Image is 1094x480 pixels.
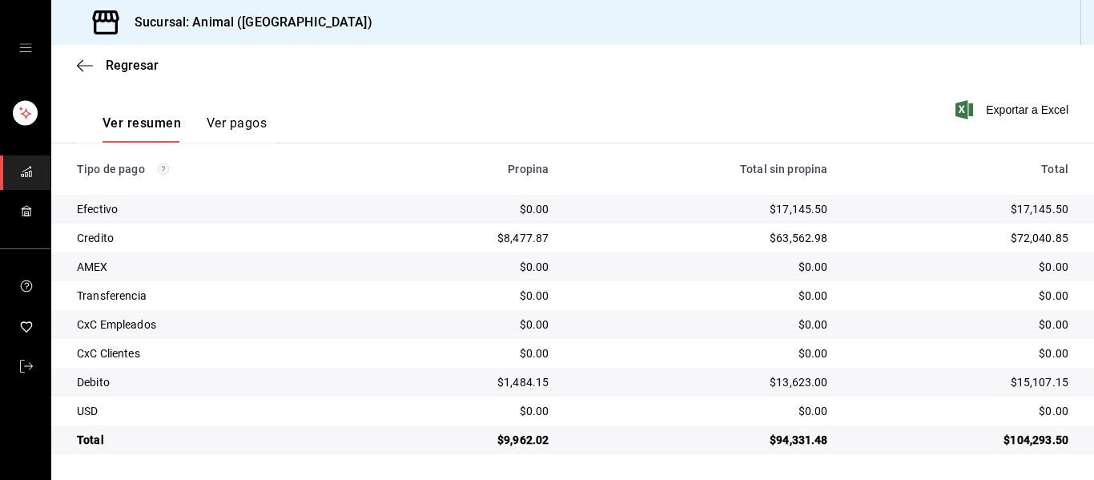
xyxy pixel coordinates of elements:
[384,230,549,246] div: $8,477.87
[384,163,549,175] div: Propina
[384,288,549,304] div: $0.00
[77,317,359,333] div: CxC Empleados
[574,374,827,390] div: $13,623.00
[854,317,1068,333] div: $0.00
[384,317,549,333] div: $0.00
[19,42,32,54] button: open drawer
[384,432,549,448] div: $9,962.02
[384,345,549,361] div: $0.00
[574,259,827,275] div: $0.00
[77,374,359,390] div: Debito
[77,230,359,246] div: Credito
[574,201,827,217] div: $17,145.50
[854,163,1068,175] div: Total
[384,403,549,419] div: $0.00
[574,288,827,304] div: $0.00
[207,115,267,143] button: Ver pagos
[854,288,1068,304] div: $0.00
[103,115,267,143] div: navigation tabs
[854,259,1068,275] div: $0.00
[103,115,181,143] button: Ver resumen
[574,163,827,175] div: Total sin propina
[106,58,159,73] span: Regresar
[854,345,1068,361] div: $0.00
[574,230,827,246] div: $63,562.98
[574,345,827,361] div: $0.00
[77,432,359,448] div: Total
[77,345,359,361] div: CxC Clientes
[384,259,549,275] div: $0.00
[158,163,169,175] svg: Los pagos realizados con Pay y otras terminales son montos brutos.
[574,317,827,333] div: $0.00
[854,432,1068,448] div: $104,293.50
[574,432,827,448] div: $94,331.48
[77,259,359,275] div: AMEX
[384,201,549,217] div: $0.00
[77,201,359,217] div: Efectivo
[384,374,549,390] div: $1,484.15
[959,100,1068,119] button: Exportar a Excel
[854,201,1068,217] div: $17,145.50
[854,403,1068,419] div: $0.00
[854,374,1068,390] div: $15,107.15
[854,230,1068,246] div: $72,040.85
[77,58,159,73] button: Regresar
[574,403,827,419] div: $0.00
[77,288,359,304] div: Transferencia
[77,403,359,419] div: USD
[122,13,372,32] h3: Sucursal: Animal ([GEOGRAPHIC_DATA])
[77,163,359,175] div: Tipo de pago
